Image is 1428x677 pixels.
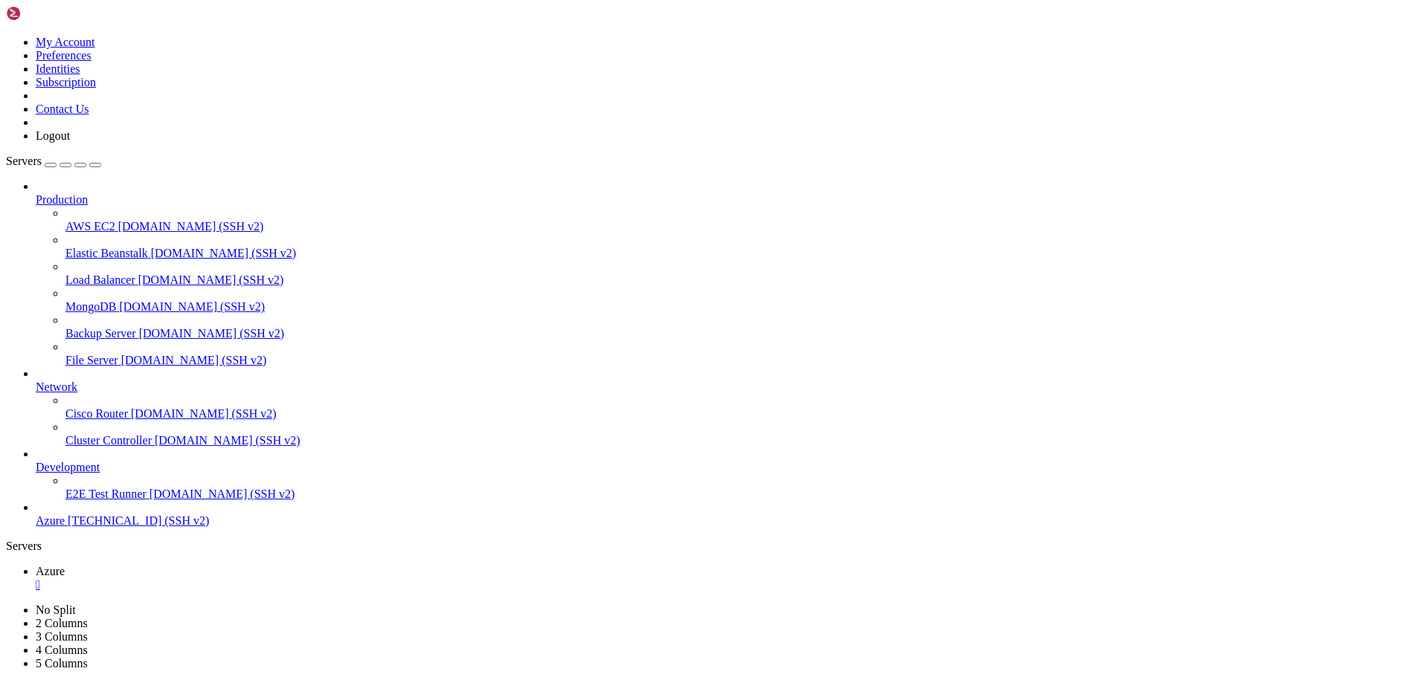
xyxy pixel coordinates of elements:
div: (0, 36) [6,461,12,473]
x-row: To check for new updates run: sudo apt update [6,284,1235,297]
x-row: System information as of [DATE] [6,82,1235,94]
a: Production [36,193,1422,207]
a: Contact Us [36,103,89,115]
x-row: See "man sudo_root" for details. [6,423,1235,435]
li: Cisco Router [DOMAIN_NAME] (SSH v2) [65,394,1422,421]
x-row: * Management: [URL][DOMAIN_NAME] [6,44,1235,56]
x-row: Memory usage: 30% IPv4 address for eth0: [TECHNICAL_ID] [6,132,1235,145]
span: [DOMAIN_NAME] (SSH v2) [151,247,297,259]
span: [DOMAIN_NAME] (SSH v2) [149,487,295,500]
x-row: To run a command as administrator (user "root"), use "sudo <command>". [6,410,1235,423]
a: Azure [36,565,1422,592]
x-row: Welcome to Ubuntu 22.04.5 LTS (GNU/Linux 6.8.0-1031-azure x86_64) [6,6,1235,19]
li: Azure [TECHNICAL_ID] (SSH v2) [36,501,1422,528]
a: Subscription [36,76,96,88]
x-row: The list of available updates is more than a week old. [6,271,1235,284]
span: Azure [36,514,65,527]
a: Servers [6,155,101,167]
a: Cluster Controller [DOMAIN_NAME] (SSH v2) [65,434,1422,447]
span: Azure_Tiffany@VM-Ubuntu-Clase [6,448,178,460]
x-row: Swap usage: 0% [6,145,1235,158]
a: Preferences [36,49,91,62]
x-row: See [URL][DOMAIN_NAME] or run: sudo pro status [6,233,1235,246]
x-row: * Documentation: [URL][DOMAIN_NAME] [6,31,1235,44]
li: Development [36,447,1422,501]
x-row: individual files in /usr/share/doc/*/copyright. [6,347,1235,360]
li: Production [36,180,1422,367]
x-row: Expanded Security Maintenance for Applications is not enabled. [6,170,1235,183]
a: 3 Columns [36,630,88,643]
span: [DOMAIN_NAME] (SSH v2) [155,434,300,447]
span: Development [36,461,100,473]
span: [DOMAIN_NAME] (SSH v2) [131,407,277,420]
span: File Server [65,354,118,366]
span: [DOMAIN_NAME] (SSH v2) [139,327,285,340]
x-row: applicable law. [6,385,1235,398]
x-row: the exact distribution terms for each program are described in the [6,334,1235,347]
li: Backup Server [DOMAIN_NAME] (SSH v2) [65,314,1422,340]
a: File Server [DOMAIN_NAME] (SSH v2) [65,354,1422,367]
a: 4 Columns [36,644,88,656]
a: Network [36,380,1422,394]
span: [DOMAIN_NAME] (SSH v2) [119,300,265,313]
a: E2E Test Runner [DOMAIN_NAME] (SSH v2) [65,487,1422,501]
a: My Account [36,36,95,48]
li: Load Balancer [DOMAIN_NAME] (SSH v2) [65,260,1422,287]
span: Cisco Router [65,407,128,420]
a: Logout [36,129,70,142]
span: E2E Test Runner [65,487,147,500]
span: ~ [184,448,190,460]
x-row: Ubuntu comes with ABSOLUTELY NO WARRANTY, to the extent permitted by [6,372,1235,385]
span: Azure [36,565,65,577]
x-row: Usage of /: 5.4% of 28.89GB Users logged in: 0 [6,120,1235,132]
a: Elastic Beanstalk [DOMAIN_NAME] (SSH v2) [65,247,1422,260]
span: Elastic Beanstalk [65,247,148,259]
a: Load Balancer [DOMAIN_NAME] (SSH v2) [65,273,1422,287]
x-row: : $ FATAL ERROR: Remote side unexpectedly closed network connection [6,448,1235,461]
a: 2 Columns [36,617,88,629]
a: Azure [TECHNICAL_ID] (SSH v2) [36,514,1422,528]
li: MongoDB [DOMAIN_NAME] (SSH v2) [65,287,1422,314]
span: [DOMAIN_NAME] (SSH v2) [118,220,264,233]
a: No Split [36,603,76,616]
li: E2E Test Runner [DOMAIN_NAME] (SSH v2) [65,474,1422,501]
span: Network [36,380,77,393]
a: MongoDB [DOMAIN_NAME] (SSH v2) [65,300,1422,314]
li: Network [36,367,1422,447]
span: Servers [6,155,42,167]
li: AWS EC2 [DOMAIN_NAME] (SSH v2) [65,207,1422,233]
li: Cluster Controller [DOMAIN_NAME] (SSH v2) [65,421,1422,447]
x-row: Enable ESM Apps to receive additional future security updates. [6,221,1235,233]
span: Cluster Controller [65,434,152,447]
a: Backup Server [DOMAIN_NAME] (SSH v2) [65,327,1422,340]
a: 5 Columns [36,657,88,670]
x-row: 0 updates can be applied immediately. [6,195,1235,208]
span: [DOMAIN_NAME] (SSH v2) [138,273,284,286]
span: MongoDB [65,300,116,313]
x-row: The programs included with the Ubuntu system are free software; [6,322,1235,334]
a: AWS EC2 [DOMAIN_NAME] (SSH v2) [65,220,1422,233]
x-row: System load: 0.0 Processes: 106 [6,107,1235,120]
span: Production [36,193,88,206]
span: [DOMAIN_NAME] (SSH v2) [121,354,267,366]
a: Identities [36,62,80,75]
a: Cisco Router [DOMAIN_NAME] (SSH v2) [65,407,1422,421]
span: Backup Server [65,327,136,340]
img: Shellngn [6,6,91,21]
x-row: * Support: [URL][DOMAIN_NAME] [6,56,1235,69]
div: Servers [6,540,1422,553]
span: [TECHNICAL_ID] (SSH v2) [68,514,209,527]
li: Elastic Beanstalk [DOMAIN_NAME] (SSH v2) [65,233,1422,260]
a:  [36,578,1422,592]
a: Development [36,461,1422,474]
li: File Server [DOMAIN_NAME] (SSH v2) [65,340,1422,367]
span: Load Balancer [65,273,135,286]
span: AWS EC2 [65,220,115,233]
